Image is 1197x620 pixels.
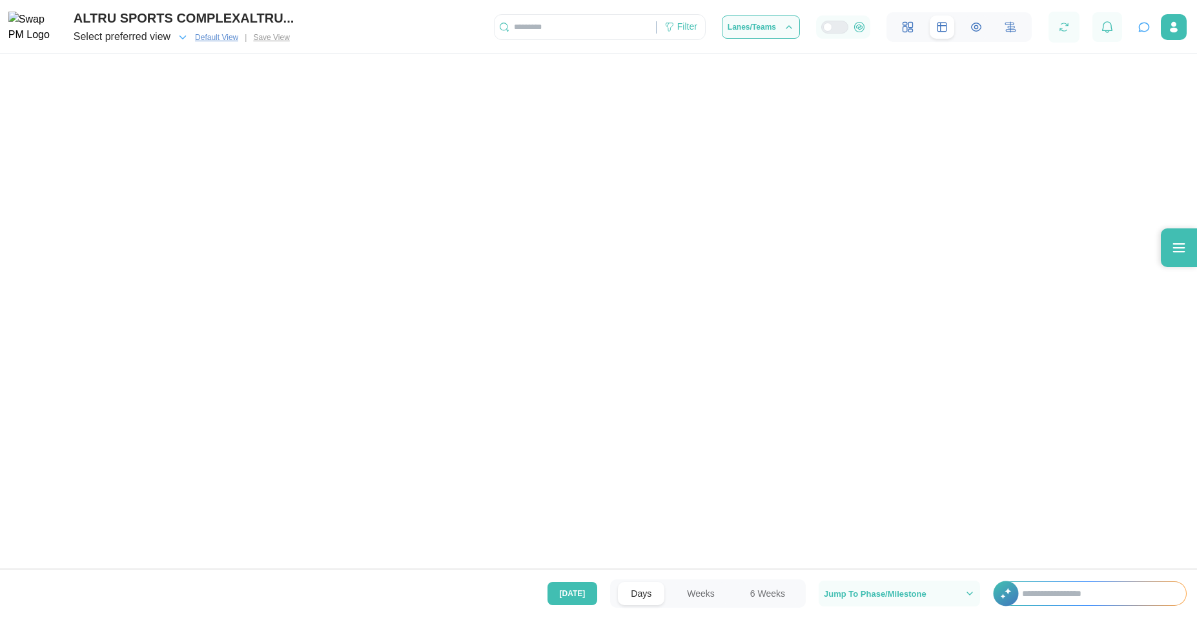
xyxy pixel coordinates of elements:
div: + [993,581,1187,606]
span: Jump To Phase/Milestone [824,590,926,598]
span: [DATE] [560,583,586,605]
div: | [245,32,247,44]
div: Select preferred view [74,29,170,45]
button: Refresh Grid [1055,18,1073,36]
button: Lanes/Teams [722,15,800,39]
button: Weeks [674,582,728,605]
button: Default View [190,30,243,45]
button: Open project assistant [1135,18,1153,36]
span: Default View [195,31,238,44]
span: Lanes/Teams [728,23,776,31]
button: Days [618,582,664,605]
button: 6 Weeks [737,582,798,605]
button: Jump To Phase/Milestone [819,581,980,606]
button: [DATE] [547,582,598,605]
div: ALTRU SPORTS COMPLEXALTRU... [74,8,295,28]
img: Swap PM Logo [8,12,61,44]
div: Filter [657,16,705,38]
div: Filter [677,20,697,34]
button: Select preferred view [74,28,189,46]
